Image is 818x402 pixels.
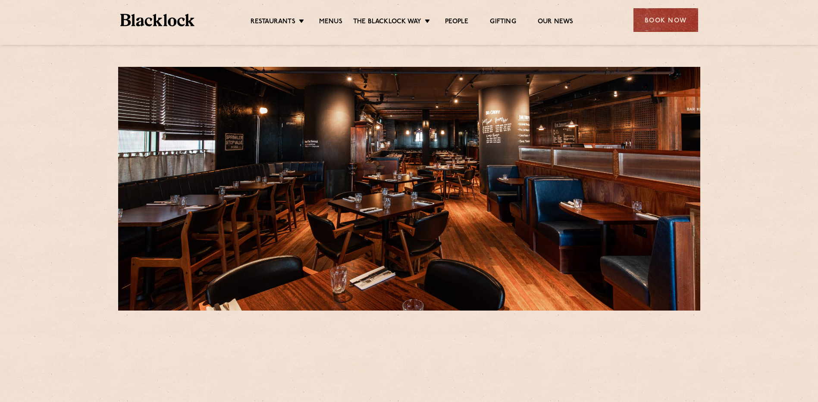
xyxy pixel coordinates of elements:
a: Our News [538,18,574,27]
a: Menus [319,18,342,27]
a: Restaurants [251,18,295,27]
a: People [445,18,468,27]
a: Gifting [490,18,516,27]
img: BL_Textured_Logo-footer-cropped.svg [120,14,195,26]
a: The Blacklock Way [353,18,421,27]
div: Book Now [633,8,698,32]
